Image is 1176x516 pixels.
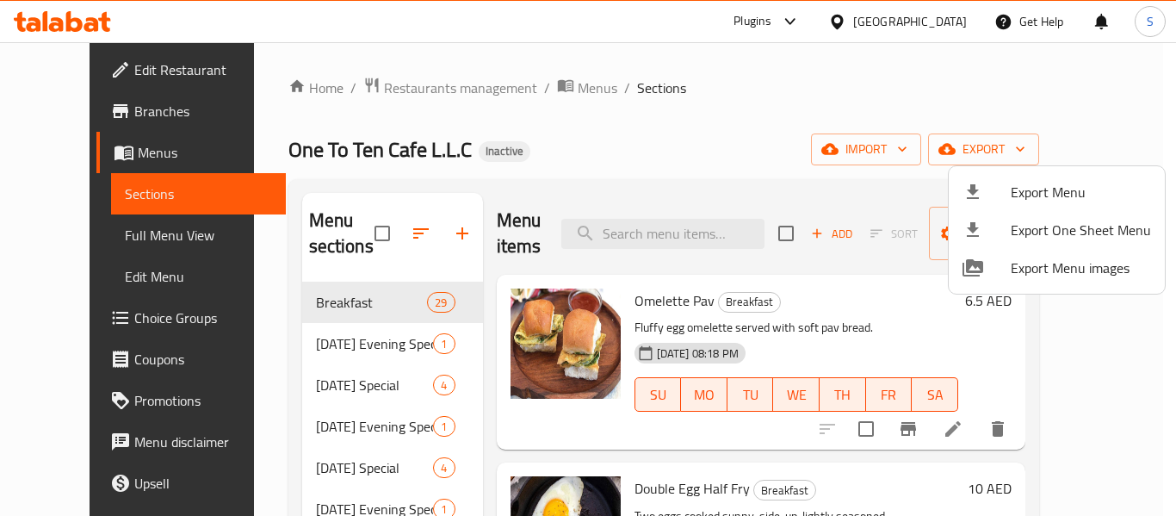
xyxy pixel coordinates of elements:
[1011,182,1151,202] span: Export Menu
[949,173,1165,211] li: Export menu items
[1011,220,1151,240] span: Export One Sheet Menu
[949,211,1165,249] li: Export one sheet menu items
[1011,258,1151,278] span: Export Menu images
[949,249,1165,287] li: Export Menu images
